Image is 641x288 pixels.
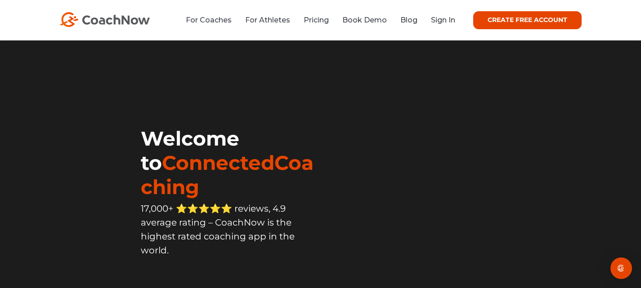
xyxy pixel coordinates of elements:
a: Blog [400,16,417,24]
a: For Athletes [245,16,290,24]
a: For Coaches [186,16,232,24]
a: Pricing [304,16,329,24]
img: CoachNow Logo [60,12,150,27]
a: CREATE FREE ACCOUNT [473,11,582,29]
h1: Welcome to [141,126,320,199]
a: Sign In [431,16,455,24]
span: 17,000+ ⭐️⭐️⭐️⭐️⭐️ reviews, 4.9 average rating – CoachNow is the highest rated coaching app in th... [141,203,295,256]
a: Book Demo [342,16,387,24]
span: ConnectedCoaching [141,151,314,199]
div: Open Intercom Messenger [610,257,632,279]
